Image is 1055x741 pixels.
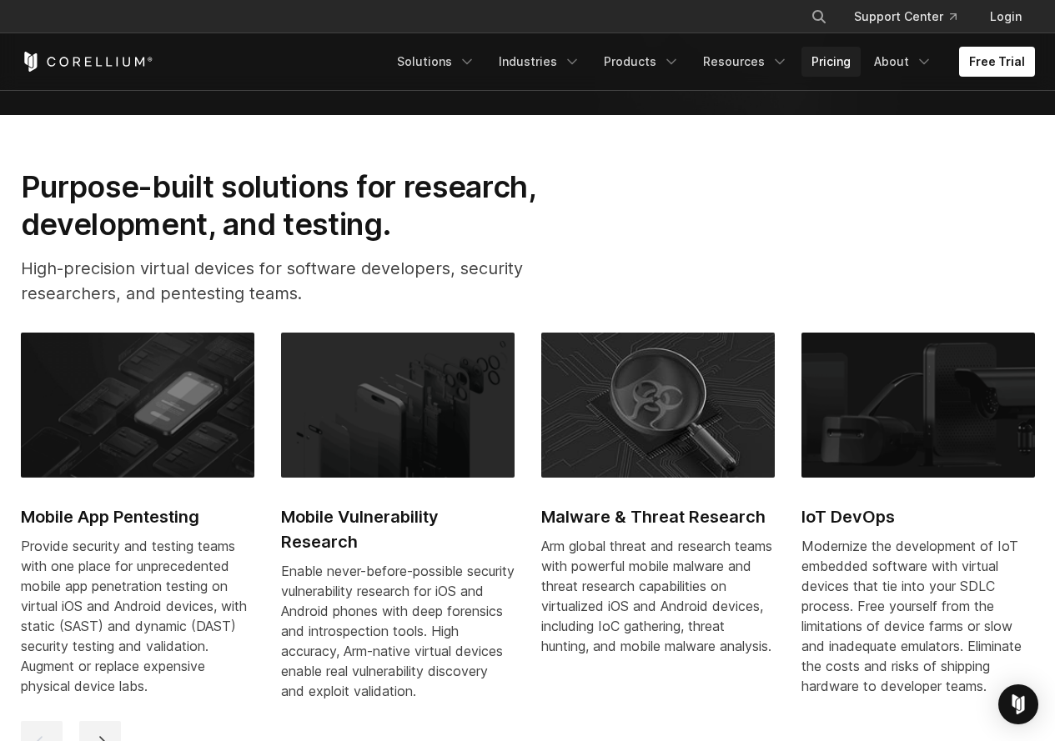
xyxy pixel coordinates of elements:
a: IoT DevOps IoT DevOps Modernize the development of IoT embedded software with virtual devices tha... [801,333,1035,716]
button: Search [804,2,834,32]
div: Enable never-before-possible security vulnerability research for iOS and Android phones with deep... [281,561,515,701]
a: Industries [489,47,590,77]
a: Mobile Vulnerability Research Mobile Vulnerability Research Enable never-before-possible security... [281,333,515,721]
a: Resources [693,47,798,77]
a: Pricing [801,47,861,77]
a: Products [594,47,690,77]
a: Corellium Home [21,52,153,72]
a: Free Trial [959,47,1035,77]
a: Mobile App Pentesting Mobile App Pentesting Provide security and testing teams with one place for... [21,333,254,716]
a: About [864,47,942,77]
div: Navigation Menu [387,47,1035,77]
h2: IoT DevOps [801,504,1035,529]
div: Modernize the development of IoT embedded software with virtual devices that tie into your SDLC p... [801,536,1035,696]
a: Login [977,2,1035,32]
div: Arm global threat and research teams with powerful mobile malware and threat research capabilitie... [541,536,775,656]
div: Navigation Menu [791,2,1035,32]
h2: Purpose-built solutions for research, development, and testing. [21,168,590,243]
h2: Mobile App Pentesting [21,504,254,529]
img: Mobile Vulnerability Research [281,333,515,478]
img: IoT DevOps [801,333,1035,478]
div: Provide security and testing teams with one place for unprecedented mobile app penetration testin... [21,536,254,696]
a: Malware & Threat Research Malware & Threat Research Arm global threat and research teams with pow... [541,333,775,676]
img: Malware & Threat Research [541,333,775,478]
a: Solutions [387,47,485,77]
p: High-precision virtual devices for software developers, security researchers, and pentesting teams. [21,256,590,306]
div: Open Intercom Messenger [998,684,1038,724]
a: Support Center [841,2,970,32]
img: Mobile App Pentesting [21,333,254,478]
h2: Mobile Vulnerability Research [281,504,515,554]
h2: Malware & Threat Research [541,504,775,529]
